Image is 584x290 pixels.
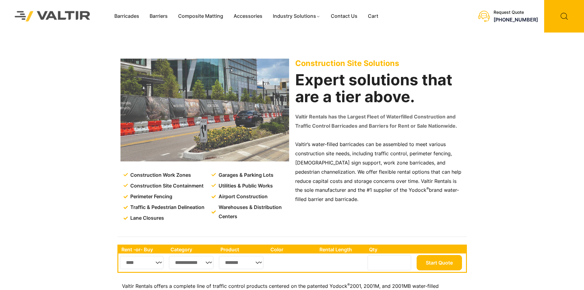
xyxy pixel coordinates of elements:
a: Accessories [228,12,268,21]
sup: ® [426,186,429,191]
a: Composite Matting [173,12,228,21]
h2: Expert solutions that are a tier above. [295,72,464,105]
th: Rent -or- Buy [118,246,167,253]
th: Rental Length [316,246,366,253]
span: Garages & Parking Lots [217,171,273,180]
img: Valtir Rentals [7,3,98,29]
span: Utilities & Public Works [217,181,273,191]
span: Construction Site Containment [129,181,204,191]
a: Barriers [144,12,173,21]
p: Construction Site Solutions [295,59,464,68]
span: Warehouses & Distribution Centers [217,203,290,221]
button: Start Quote [417,255,462,270]
a: Contact Us [326,12,363,21]
a: Barricades [109,12,144,21]
p: Valtir Rentals has the Largest Fleet of Waterfilled Construction and Traffic Control Barricades a... [295,112,464,131]
span: Valtir Rentals offers a complete line of traffic control products centered on the patented Yodock [122,283,347,289]
span: Airport Construction [217,192,268,201]
a: Cart [363,12,384,21]
th: Color [267,246,317,253]
p: Valtir’s water-filled barricades can be assembled to meet various construction site needs, includ... [295,140,464,204]
span: Perimeter Fencing [129,192,172,201]
th: Product [217,246,267,253]
span: Lane Closures [129,214,164,223]
div: Request Quote [494,10,538,15]
sup: ® [347,282,350,287]
a: [PHONE_NUMBER] [494,17,538,23]
span: Construction Work Zones [129,171,191,180]
span: Traffic & Pedestrian Delineation [129,203,204,212]
a: Industry Solutions [268,12,326,21]
th: Category [167,246,218,253]
th: Qty [366,246,415,253]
